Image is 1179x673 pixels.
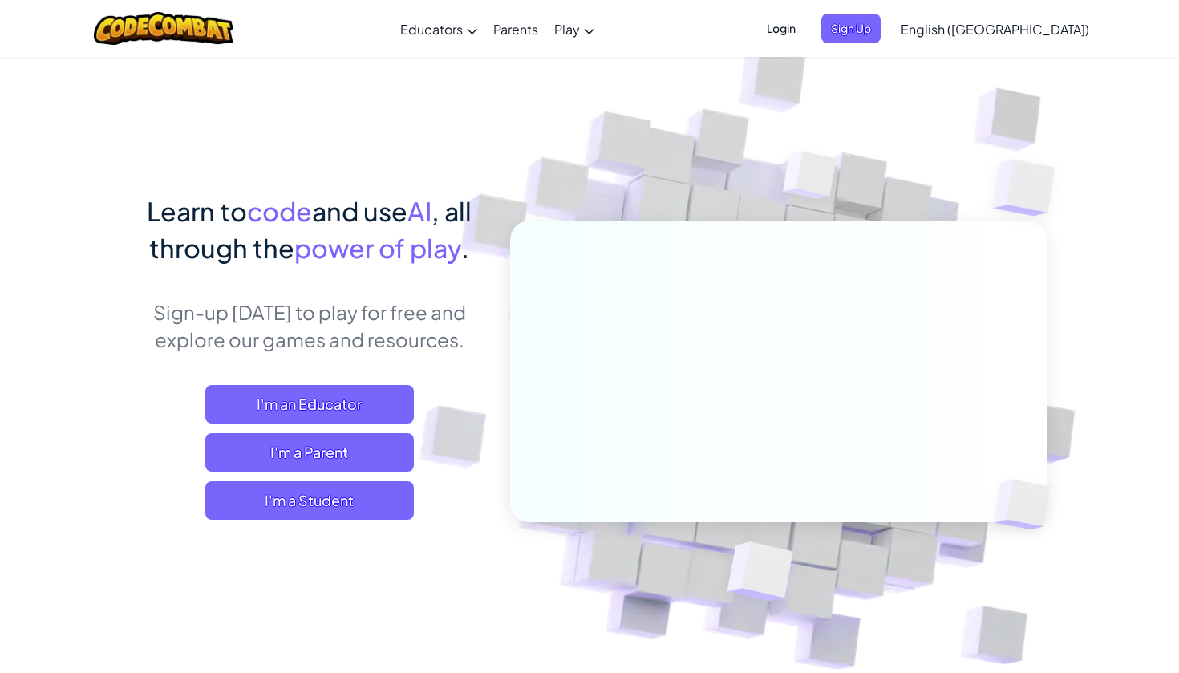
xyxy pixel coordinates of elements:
[961,120,1100,256] img: Overlap cubes
[554,21,580,38] span: Play
[205,385,414,424] a: I'm an Educator
[132,298,486,353] p: Sign-up [DATE] to play for free and explore our games and resources.
[205,481,414,520] button: I'm a Student
[901,21,1089,38] span: English ([GEOGRAPHIC_DATA])
[546,7,602,51] a: Play
[757,14,805,43] button: Login
[205,433,414,472] a: I'm a Parent
[968,446,1088,563] img: Overlap cubes
[821,14,881,43] button: Sign Up
[247,195,312,227] span: code
[294,232,461,264] span: power of play
[392,7,485,51] a: Educators
[400,21,463,38] span: Educators
[753,120,869,239] img: Overlap cubes
[147,195,247,227] span: Learn to
[485,7,546,51] a: Parents
[893,7,1097,51] a: English ([GEOGRAPHIC_DATA])
[461,232,469,264] span: .
[688,508,832,641] img: Overlap cubes
[94,12,234,45] img: CodeCombat logo
[407,195,431,227] span: AI
[312,195,407,227] span: and use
